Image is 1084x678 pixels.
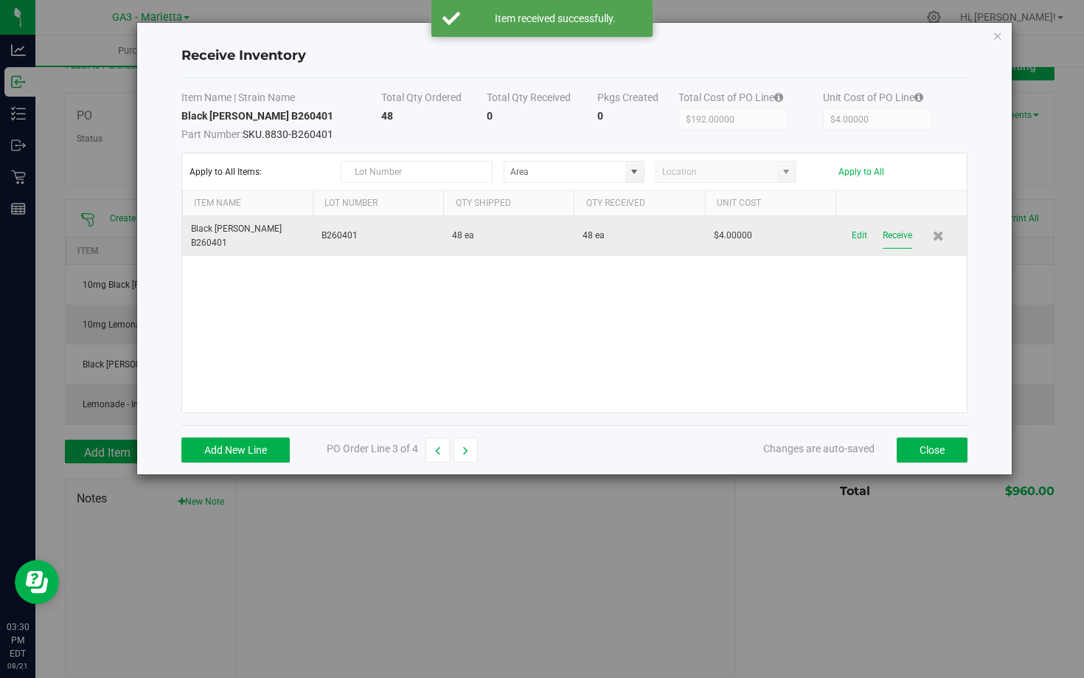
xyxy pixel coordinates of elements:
[341,161,493,183] input: Lot Number
[883,223,912,249] button: Receive
[597,90,678,108] th: Pkgs Created
[381,90,487,108] th: Total Qty Ordered
[897,437,967,463] button: Close
[678,90,823,108] th: Total Cost of PO Line
[487,90,597,108] th: Total Qty Received
[852,223,867,249] button: Edit
[705,191,835,216] th: Unit Cost
[763,443,875,454] span: Changes are auto-saved
[468,11,642,26] div: Item received successfully.
[443,191,574,216] th: Qty Shipped
[705,216,835,256] td: $4.00000
[182,216,313,256] td: Black [PERSON_NAME] B260401
[327,443,418,454] span: PO Order Line 3 of 4
[182,191,313,216] th: Item Name
[823,90,967,108] th: Unit Cost of PO Line
[181,123,381,142] span: SKU.8830-B260401
[914,92,923,103] i: Specifying a total cost will update all item costs.
[838,167,884,177] button: Apply to All
[574,216,704,256] td: 48 ea
[181,46,967,66] h4: Receive Inventory
[181,437,290,463] button: Add New Line
[574,191,704,216] th: Qty Received
[190,167,330,177] span: Apply to All Items:
[443,216,574,256] td: 48 ea
[181,90,381,108] th: Item Name | Strain Name
[504,162,625,182] input: Area
[993,27,1003,44] button: Close modal
[181,110,333,122] strong: Black [PERSON_NAME] B260401
[313,216,443,256] td: B260401
[15,560,59,604] iframe: Resource center
[381,110,393,122] strong: 48
[774,92,783,103] i: Specifying a total cost will update all item costs.
[181,128,243,140] span: Part Number:
[313,191,443,216] th: Lot Number
[487,110,493,122] strong: 0
[597,110,603,122] strong: 0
